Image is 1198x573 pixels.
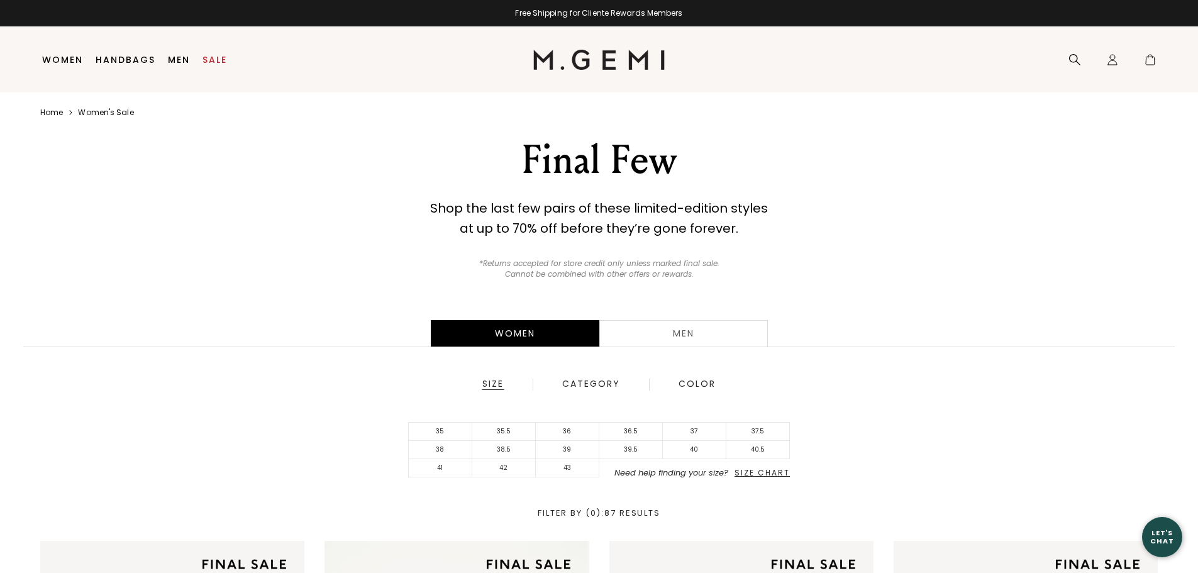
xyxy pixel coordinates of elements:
[663,423,726,441] li: 37
[599,320,768,347] a: Men
[599,469,790,477] li: Need help finding your size?
[430,199,768,237] strong: Shop the last few pairs of these limited-edition styles at up to 70% off before they’re gone fore...
[472,423,536,441] li: 35.5
[381,138,818,183] div: Final Few
[678,379,716,390] div: Color
[726,423,790,441] li: 37.5
[536,441,599,459] li: 39
[472,441,536,459] li: 38.5
[409,441,472,459] li: 38
[78,108,133,118] a: Women's sale
[202,55,227,65] a: Sale
[533,50,665,70] img: M.Gemi
[536,423,599,441] li: 36
[472,259,726,280] p: *Returns accepted for store credit only unless marked final sale. Cannot be combined with other o...
[472,459,536,477] li: 42
[482,379,504,390] div: Size
[562,379,621,390] div: Category
[735,467,790,478] span: Size Chart
[409,459,472,477] li: 41
[1142,529,1182,545] div: Let's Chat
[599,441,663,459] li: 39.5
[536,459,599,477] li: 43
[96,55,155,65] a: Handbags
[726,441,790,459] li: 40.5
[599,423,663,441] li: 36.5
[168,55,190,65] a: Men
[431,320,599,347] div: Women
[663,441,726,459] li: 40
[42,55,83,65] a: Women
[409,423,472,441] li: 35
[16,509,1182,518] div: Filter By (0) : 87 Results
[40,108,63,118] a: Home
